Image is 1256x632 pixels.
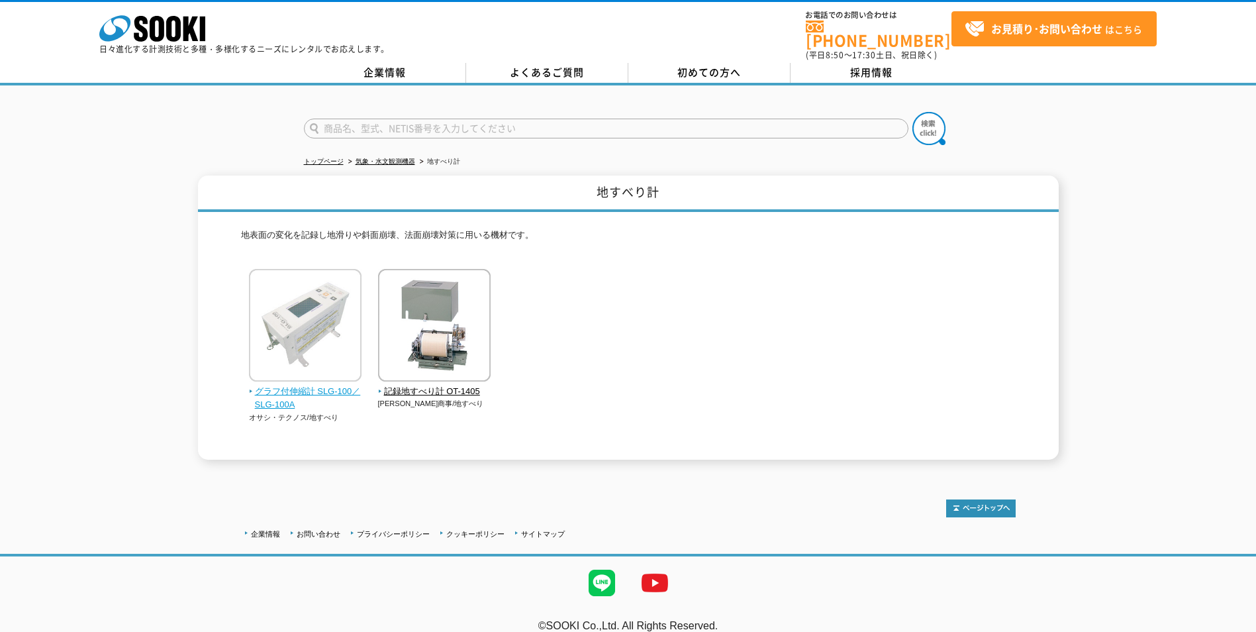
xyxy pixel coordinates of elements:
a: よくあるご質問 [466,63,628,83]
a: お見積り･お問い合わせはこちら [951,11,1157,46]
a: 気象・水文観測機器 [356,158,415,165]
li: 地すべり計 [417,155,460,169]
span: 記録地すべり計 OT-1405 [378,385,491,399]
h1: 地すべり計 [198,176,1059,212]
span: 初めての方へ [677,65,741,79]
span: はこちら [965,19,1142,39]
img: 記録地すべり計 OT-1405 [378,269,491,385]
p: 日々進化する計測技術と多種・多様化するニーズにレンタルでお応えします。 [99,45,389,53]
img: グラフ付伸縮計 SLG-100／SLG-100A [249,269,362,385]
span: お電話でのお問い合わせは [806,11,951,19]
a: 企業情報 [304,63,466,83]
span: (平日 ～ 土日、祝日除く) [806,49,937,61]
p: オサシ・テクノス/地すべり [249,412,362,423]
img: YouTube [628,556,681,609]
a: 企業情報 [251,530,280,538]
img: btn_search.png [912,112,945,145]
span: 17:30 [852,49,876,61]
span: グラフ付伸縮計 SLG-100／SLG-100A [249,385,362,413]
strong: お見積り･お問い合わせ [991,21,1102,36]
a: トップページ [304,158,344,165]
a: プライバシーポリシー [357,530,430,538]
a: [PHONE_NUMBER] [806,21,951,48]
a: 記録地すべり計 OT-1405 [378,372,491,399]
img: LINE [575,556,628,609]
a: 採用情報 [791,63,953,83]
p: 地表面の変化を記録し地滑りや斜面崩壊、法面崩壊対策に用いる機材です。 [241,229,1016,249]
a: グラフ付伸縮計 SLG-100／SLG-100A [249,372,362,412]
input: 商品名、型式、NETIS番号を入力してください [304,119,908,138]
img: トップページへ [946,500,1016,517]
p: [PERSON_NAME]商事/地すべり [378,398,491,409]
a: お問い合わせ [297,530,340,538]
a: 初めての方へ [628,63,791,83]
a: サイトマップ [521,530,565,538]
span: 8:50 [826,49,844,61]
a: クッキーポリシー [446,530,505,538]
